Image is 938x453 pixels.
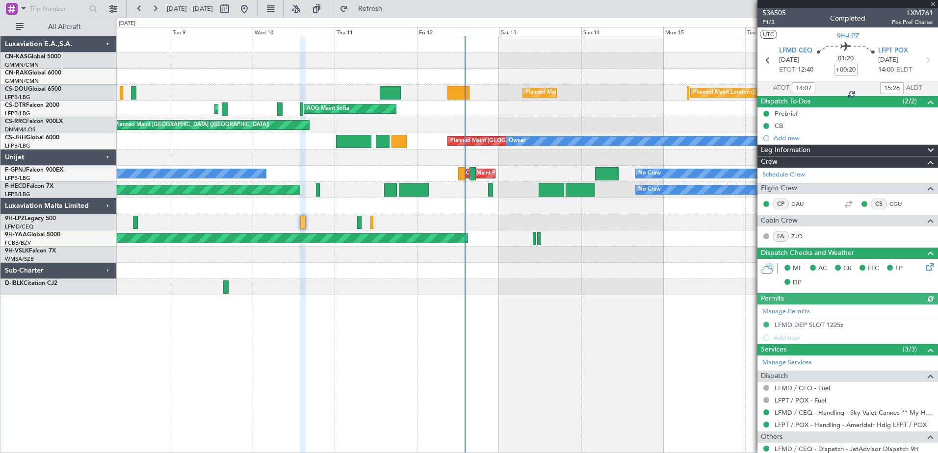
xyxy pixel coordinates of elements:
[762,18,786,26] span: P1/3
[791,232,813,241] a: ZJO
[638,182,661,197] div: No Crew
[818,264,827,274] span: AC
[745,27,827,36] div: Tue 16
[761,215,798,226] span: Cabin Crew
[761,183,797,194] span: Flight Crew
[5,183,26,189] span: F-HECD
[5,86,61,92] a: CS-DOUGlobal 6500
[5,167,63,173] a: F-GPNJFalcon 900EX
[773,199,789,209] div: CP
[892,8,933,18] span: LXM761
[791,200,813,208] a: DAU
[837,31,859,41] span: 9H-LPZ
[499,27,581,36] div: Sat 13
[775,445,919,453] a: LFMD / CEQ - Dispatch - JetAdvisor Dispatch 9H
[5,54,27,60] span: CN-KAS
[638,166,661,181] div: No Crew
[5,223,33,230] a: LFMD/CEQ
[5,102,26,108] span: CS-DTR
[838,54,854,64] span: 01:20
[581,27,663,36] div: Sun 14
[509,134,525,149] div: Owner
[779,46,812,56] span: LFMD CEQ
[779,65,795,75] span: ETOT
[417,27,499,36] div: Fri 12
[5,239,31,247] a: FCBB/BZV
[775,384,830,392] a: LFMD / CEQ - Fuel
[5,280,24,286] span: D-IBLK
[878,46,908,56] span: LFPT POX
[171,27,253,36] div: Tue 9
[5,232,60,238] a: 9H-YAAGlobal 5000
[843,264,852,274] span: CR
[761,344,786,355] span: Services
[878,55,898,65] span: [DATE]
[774,134,933,142] div: Add new
[5,232,27,238] span: 9H-YAA
[871,199,887,209] div: CS
[30,1,86,16] input: Trip Number
[906,83,922,93] span: ALDT
[115,118,269,132] div: Planned Maint [GEOGRAPHIC_DATA] ([GEOGRAPHIC_DATA])
[88,27,170,36] div: Mon 8
[5,216,25,222] span: 9H-LPZ
[762,358,811,368] a: Manage Services
[761,96,810,107] span: Dispatch To-Dos
[761,145,810,156] span: Leg Information
[5,94,30,101] a: LFPB/LBG
[762,8,786,18] span: 536505
[5,255,34,263] a: WMSA/SZB
[896,65,912,75] span: ELDT
[5,110,30,117] a: LFPB/LBG
[693,85,810,100] div: Planned Maint London ([GEOGRAPHIC_DATA])
[335,1,394,17] button: Refresh
[663,27,745,36] div: Mon 15
[762,170,805,180] a: Schedule Crew
[773,83,789,93] span: ATOT
[5,119,26,125] span: CS-RRC
[775,109,798,118] div: Prebrief
[761,371,788,382] span: Dispatch
[779,55,799,65] span: [DATE]
[5,142,30,150] a: LFPB/LBG
[793,278,802,288] span: DP
[5,248,56,254] a: 9H-VSLKFalcon 7X
[167,4,213,13] span: [DATE] - [DATE]
[761,156,778,168] span: Crew
[761,431,782,443] span: Others
[5,102,59,108] a: CS-DTRFalcon 2000
[773,231,789,242] div: FA
[878,65,894,75] span: 14:00
[793,264,802,274] span: MF
[903,344,917,354] span: (3/3)
[5,135,26,141] span: CS-JHH
[5,216,56,222] a: 9H-LPZLegacy 500
[760,30,777,39] button: UTC
[5,126,35,133] a: DNMM/LOS
[5,119,63,125] a: CS-RRCFalcon 900LX
[775,396,826,404] a: LFPT / POX - Fuel
[5,183,53,189] a: F-HECDFalcon 7X
[307,101,349,116] div: AOG Maint Sofia
[26,24,104,30] span: All Aircraft
[5,54,61,60] a: CN-KASGlobal 5000
[5,191,30,198] a: LFPB/LBG
[798,65,813,75] span: 12:40
[830,13,865,24] div: Completed
[350,5,391,12] span: Refresh
[525,85,680,100] div: Planned Maint [GEOGRAPHIC_DATA] ([GEOGRAPHIC_DATA])
[5,77,39,85] a: GMMN/CMN
[217,101,331,116] div: Planned Maint Mugla ([GEOGRAPHIC_DATA])
[775,421,927,429] a: LFPT / POX - Handling - Ameridair Hdlg LFPT / POX
[5,70,61,76] a: CN-RAKGlobal 6000
[5,70,28,76] span: CN-RAK
[335,27,417,36] div: Thu 11
[889,200,912,208] a: CGU
[5,61,39,69] a: GMMN/CMN
[5,280,57,286] a: D-IBLKCitation CJ2
[895,264,903,274] span: FP
[11,19,106,35] button: All Aircraft
[892,18,933,26] span: Pos Pref Charter
[5,86,28,92] span: CS-DOU
[868,264,879,274] span: FFC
